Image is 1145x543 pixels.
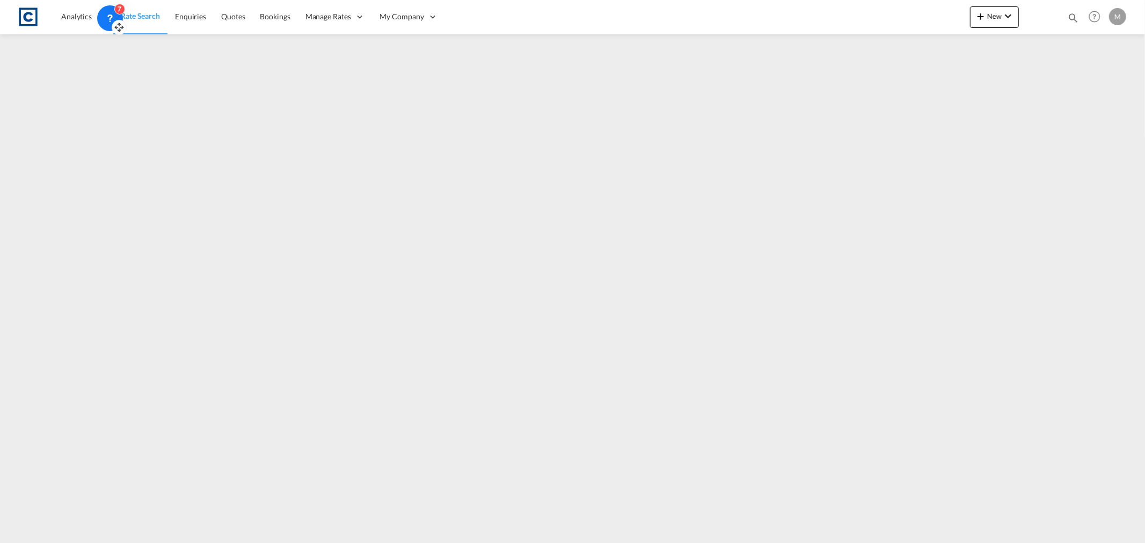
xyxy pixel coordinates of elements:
span: Quotes [221,12,245,21]
span: Analytics [61,11,92,22]
span: Help [1085,8,1104,26]
span: Bookings [260,12,290,21]
span: Enquiries [175,12,206,21]
button: icon-plus 400-fgNewicon-chevron-down [970,6,1019,28]
span: Rate Search [121,11,160,20]
md-icon: icon-magnify [1067,12,1079,24]
div: M [1109,8,1126,25]
md-icon: icon-plus 400-fg [974,10,987,23]
span: Manage Rates [305,11,351,22]
div: Help [1085,8,1109,27]
span: New [974,12,1015,20]
img: 1fdb9190129311efbfaf67cbb4249bed.jpeg [16,5,40,29]
span: My Company [380,11,424,22]
div: icon-magnify [1067,12,1079,28]
md-icon: icon-chevron-down [1002,10,1015,23]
